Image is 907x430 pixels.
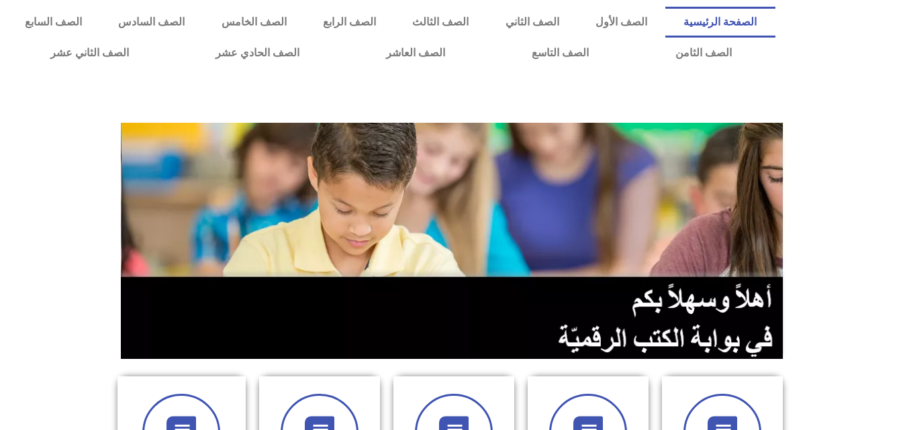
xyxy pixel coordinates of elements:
[203,7,305,38] a: الصف الخامس
[172,38,342,68] a: الصف الحادي عشر
[488,38,632,68] a: الصف التاسع
[342,38,488,68] a: الصف العاشر
[394,7,487,38] a: الصف الثالث
[577,7,665,38] a: الصف الأول
[665,7,775,38] a: الصفحة الرئيسية
[7,38,172,68] a: الصف الثاني عشر
[305,7,394,38] a: الصف الرابع
[100,7,203,38] a: الصف السادس
[7,7,100,38] a: الصف السابع
[632,38,775,68] a: الصف الثامن
[487,7,577,38] a: الصف الثاني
